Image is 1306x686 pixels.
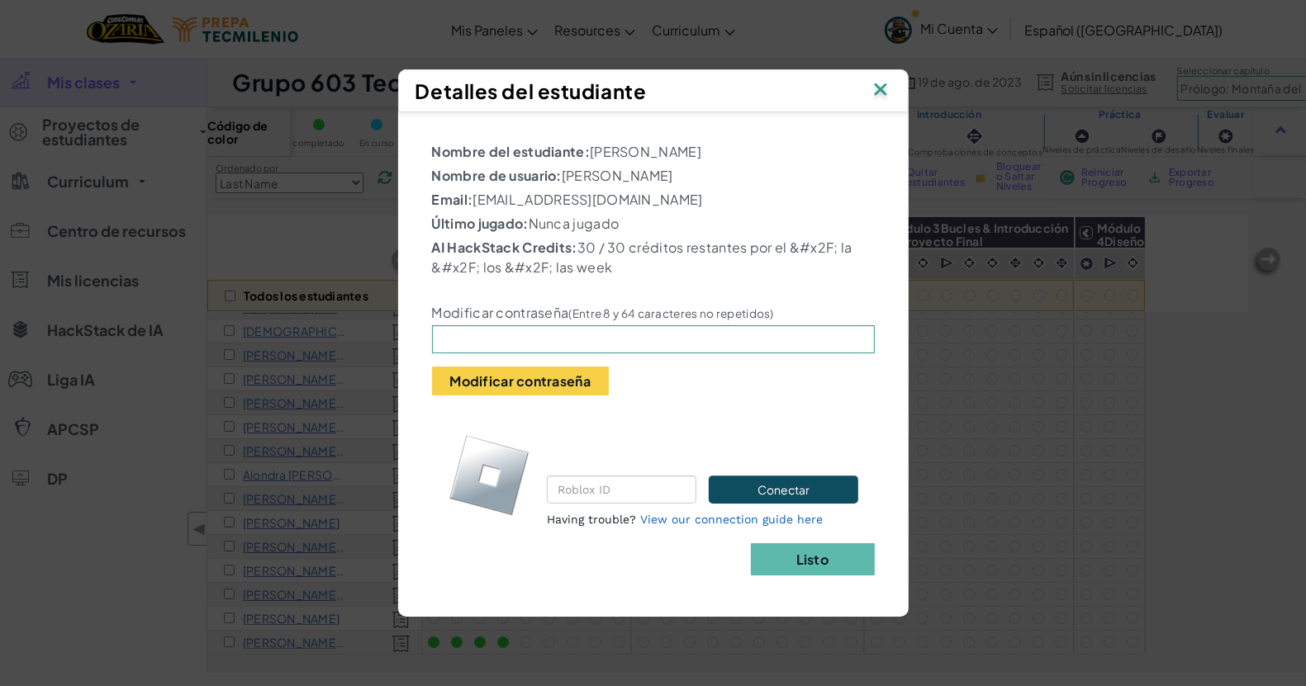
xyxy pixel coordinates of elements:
[432,190,875,210] p: [EMAIL_ADDRESS][DOMAIN_NAME]
[640,513,823,526] a: View our connection guide here
[432,191,473,208] b: Email:
[569,306,774,320] small: (Entre 8 y 64 caracteres no repetidos)
[432,215,529,232] b: Último jugado:
[432,239,577,256] b: AI HackStack Credits:
[547,475,696,504] input: Roblox ID
[432,367,609,395] button: Modificar contraseña
[432,143,591,160] b: Nombre del estudiante:
[709,475,857,504] button: Conectar
[432,167,562,184] b: Nombre de usuario:
[547,424,858,464] p: Connect the student's CodeCombat and Roblox accounts.
[547,513,636,526] span: Having trouble?
[751,543,875,575] button: Listo
[870,78,891,103] img: IconClose.svg
[432,166,875,186] p: [PERSON_NAME]
[449,434,530,516] img: roblox-logo.svg
[432,305,774,321] label: Modificar contraseña
[432,238,875,277] p: 30 / 30 créditos restantes por el &#x2F; la &#x2F; los &#x2F; las week
[432,142,875,162] p: [PERSON_NAME]
[416,78,647,103] span: Detalles del estudiante
[432,214,875,234] p: Nunca jugado
[796,551,829,568] b: Listo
